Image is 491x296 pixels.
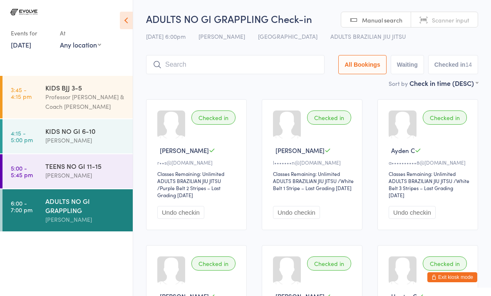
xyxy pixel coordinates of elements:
time: 3:45 - 4:15 pm [11,86,32,100]
button: Exit kiosk mode [427,272,477,282]
div: Events for [11,26,52,40]
div: Checked in [423,110,467,125]
button: Undo checkin [157,206,204,219]
a: 4:15 -5:00 pmKIDS NO GI 6-10[PERSON_NAME] [2,119,133,153]
div: ADULTS BRAZILIAN JIU JITSU [273,177,337,184]
div: [PERSON_NAME] [45,215,126,224]
div: ADULTS BRAZILIAN JIU JITSU [389,177,452,184]
span: [PERSON_NAME] [198,32,245,40]
div: Classes Remaining: Unlimited [157,170,238,177]
button: Checked in14 [428,55,478,74]
span: / Purple Belt 2 Stripes – Last Grading [DATE] [157,184,221,198]
div: Checked in [191,110,236,125]
div: Classes Remaining: Unlimited [273,170,354,177]
img: Evolve Brazilian Jiu Jitsu [8,6,40,18]
div: ADULTS BRAZILIAN JIU JITSU [157,177,221,184]
span: [GEOGRAPHIC_DATA] [258,32,317,40]
div: Any location [60,40,101,49]
a: 6:00 -7:00 pmADULTS NO GI GRAPPLING[PERSON_NAME] [2,189,133,231]
div: At [60,26,101,40]
div: Check in time (DESC) [409,78,478,88]
div: 14 [465,61,472,68]
input: Search [146,55,325,74]
span: Manual search [362,16,402,24]
div: ADULTS NO GI GRAPPLING [45,196,126,215]
span: Ayden C [391,146,415,155]
div: a••••••••••8@[DOMAIN_NAME] [389,159,469,166]
button: All Bookings [338,55,387,74]
span: [PERSON_NAME] [160,146,209,155]
span: [PERSON_NAME] [275,146,325,155]
div: KIDS BJJ 3-5 [45,83,126,92]
div: TEENS NO GI 11-15 [45,161,126,171]
label: Sort by [389,79,408,88]
div: Classes Remaining: Unlimited [389,170,469,177]
div: Checked in [191,256,236,271]
button: Waiting [391,55,424,74]
a: 3:45 -4:15 pmKIDS BJJ 3-5Professor [PERSON_NAME] & Coach [PERSON_NAME] [2,76,133,118]
time: 4:15 - 5:00 pm [11,130,33,143]
time: 5:00 - 5:45 pm [11,165,33,178]
div: Checked in [423,256,467,271]
div: r••s@[DOMAIN_NAME] [157,159,238,166]
a: [DATE] [11,40,31,49]
a: 5:00 -5:45 pmTEENS NO GI 11-15[PERSON_NAME] [2,154,133,188]
div: Professor [PERSON_NAME] & Coach [PERSON_NAME] [45,92,126,111]
div: Checked in [307,256,351,271]
div: Checked in [307,110,351,125]
div: l•••••••n@[DOMAIN_NAME] [273,159,354,166]
div: [PERSON_NAME] [45,135,126,145]
div: [PERSON_NAME] [45,171,126,180]
span: / White Belt 3 Stripes – Last Grading [DATE] [389,177,469,198]
button: Undo checkin [273,206,320,219]
button: Undo checkin [389,206,436,219]
h2: ADULTS NO GI GRAPPLING Check-in [146,12,478,25]
span: Scanner input [432,16,469,24]
time: 6:00 - 7:00 pm [11,200,32,213]
div: KIDS NO GI 6-10 [45,126,126,135]
span: ADULTS BRAZILIAN JIU JITSU [330,32,406,40]
span: [DATE] 6:00pm [146,32,186,40]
